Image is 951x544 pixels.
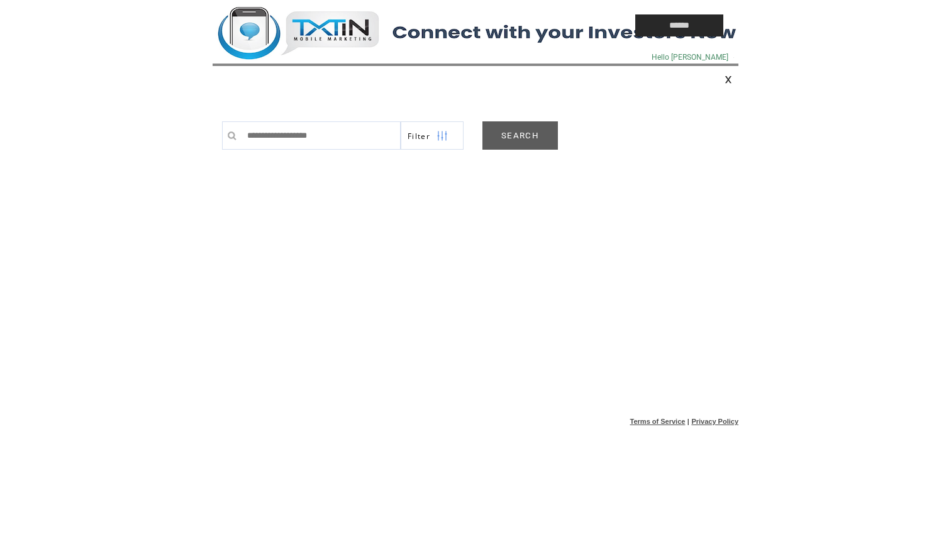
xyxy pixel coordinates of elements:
span: Show filters [408,131,430,142]
a: Filter [401,121,464,150]
img: filters.png [437,122,448,150]
span: | [687,418,689,425]
a: Terms of Service [630,418,686,425]
a: SEARCH [482,121,558,150]
span: Hello [PERSON_NAME] [652,53,728,62]
a: Privacy Policy [691,418,738,425]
